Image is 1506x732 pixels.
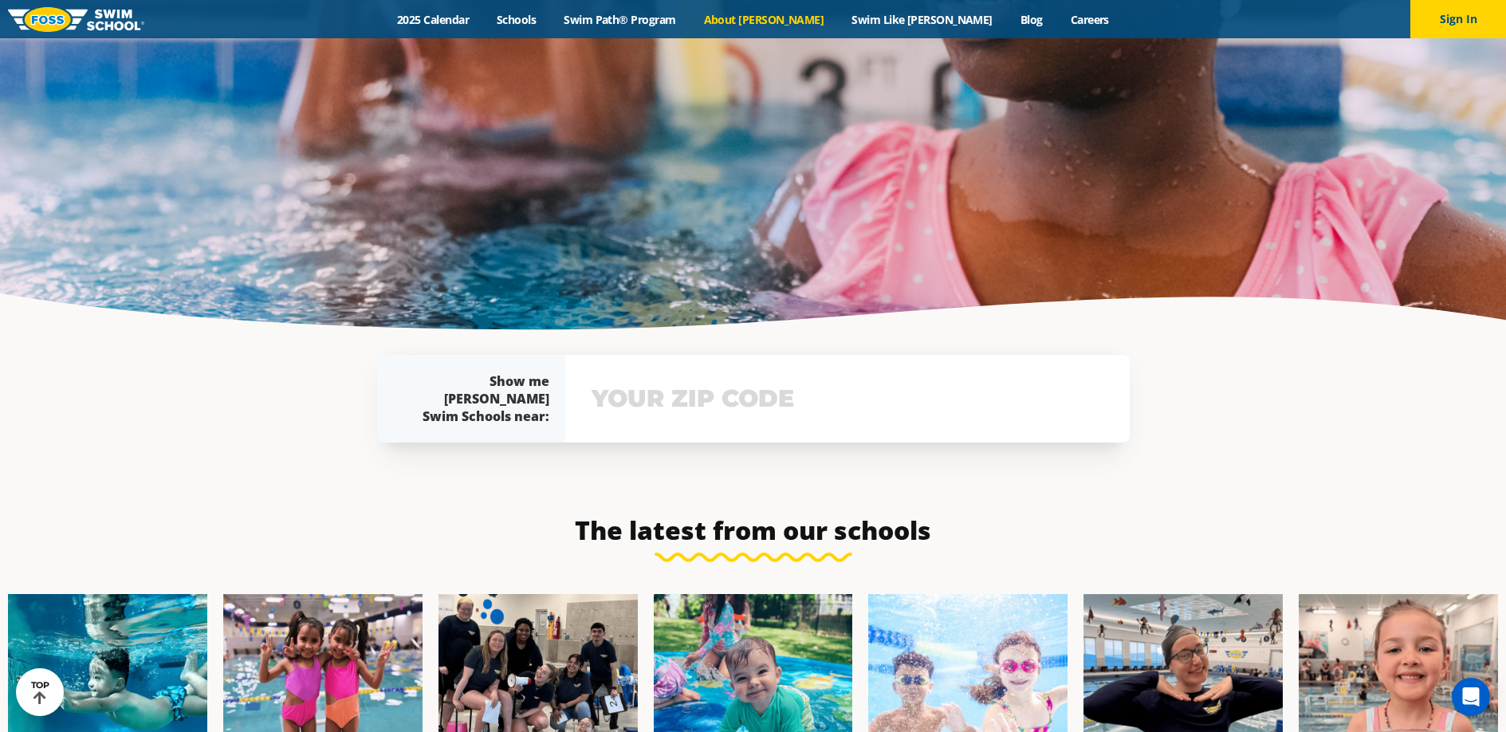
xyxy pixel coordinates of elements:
a: Swim Path® Program [550,12,690,27]
div: TOP [31,680,49,705]
a: Swim Like [PERSON_NAME] [838,12,1007,27]
a: Careers [1056,12,1123,27]
a: Blog [1006,12,1056,27]
div: Open Intercom Messenger [1452,678,1490,716]
a: 2025 Calendar [383,12,483,27]
a: About [PERSON_NAME] [690,12,838,27]
input: YOUR ZIP CODE [588,376,1107,422]
img: FOSS Swim School Logo [8,7,144,32]
div: Show me [PERSON_NAME] Swim Schools near: [409,372,549,425]
a: Schools [483,12,550,27]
